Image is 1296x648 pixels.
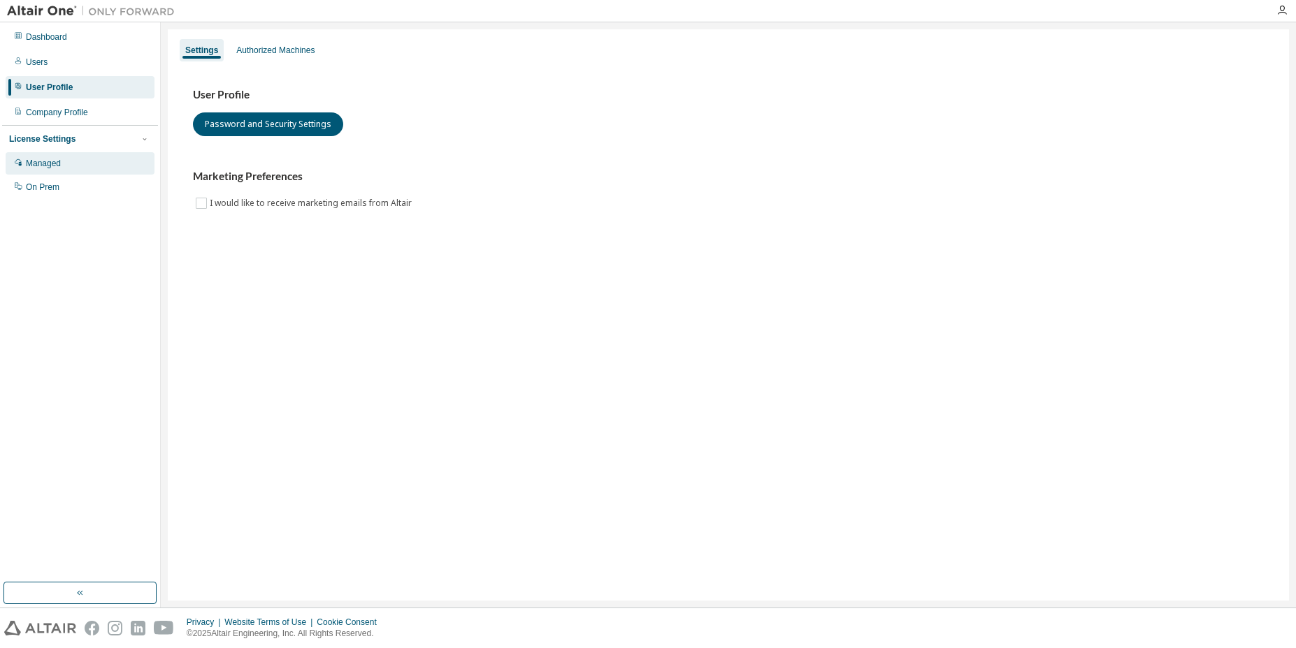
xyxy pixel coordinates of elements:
div: Managed [26,158,61,169]
div: Website Terms of Use [224,617,317,628]
div: Settings [185,45,218,56]
div: Dashboard [26,31,67,43]
button: Password and Security Settings [193,112,343,136]
div: Users [26,57,48,68]
img: instagram.svg [108,621,122,635]
div: Company Profile [26,107,88,118]
div: On Prem [26,182,59,193]
h3: User Profile [193,88,1264,102]
div: License Settings [9,133,75,145]
div: Cookie Consent [317,617,384,628]
div: Privacy [187,617,224,628]
img: altair_logo.svg [4,621,76,635]
div: User Profile [26,82,73,93]
p: © 2025 Altair Engineering, Inc. All Rights Reserved. [187,628,385,640]
div: Authorized Machines [236,45,315,56]
img: youtube.svg [154,621,174,635]
img: Altair One [7,4,182,18]
img: facebook.svg [85,621,99,635]
h3: Marketing Preferences [193,170,1264,184]
label: I would like to receive marketing emails from Altair [210,195,415,212]
img: linkedin.svg [131,621,145,635]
